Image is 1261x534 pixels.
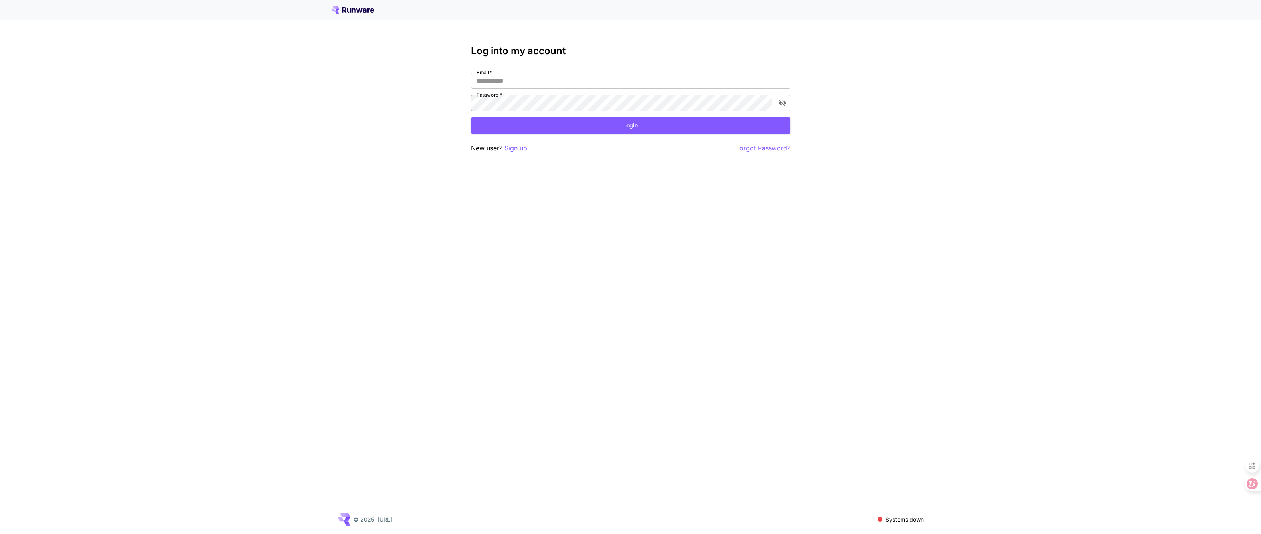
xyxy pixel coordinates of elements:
button: Login [471,117,790,134]
h3: Log into my account [471,45,790,57]
p: © 2025, [URL] [353,515,392,524]
label: Email [477,69,492,76]
button: Sign up [504,143,527,153]
button: Forgot Password? [736,143,790,153]
button: toggle password visibility [775,96,790,110]
label: Password [477,91,502,98]
p: New user? [471,143,527,153]
p: Systems down [886,515,924,524]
